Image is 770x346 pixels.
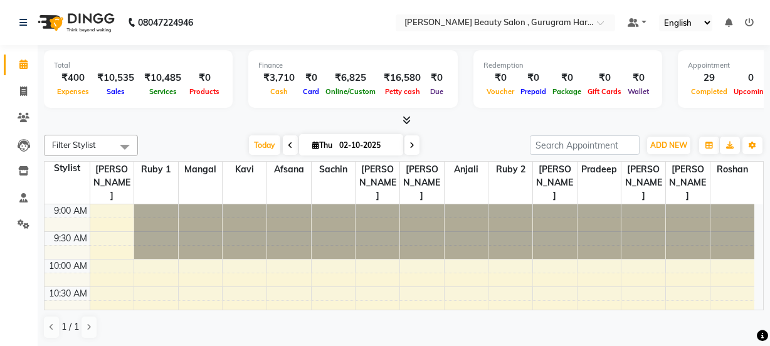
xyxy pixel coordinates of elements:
[517,71,549,85] div: ₹0
[483,60,652,71] div: Redemption
[61,320,79,333] span: 1 / 1
[300,87,322,96] span: Card
[584,87,625,96] span: Gift Cards
[54,87,92,96] span: Expenses
[134,162,178,177] span: Ruby 1
[488,162,532,177] span: Ruby 2
[382,87,423,96] span: Petty cash
[92,71,139,85] div: ₹10,535
[625,71,652,85] div: ₹0
[46,287,90,300] div: 10:30 AM
[54,71,92,85] div: ₹400
[549,87,584,96] span: Package
[688,87,730,96] span: Completed
[179,162,223,177] span: Mangal
[621,162,665,204] span: [PERSON_NAME]
[625,87,652,96] span: Wallet
[356,162,399,204] span: [PERSON_NAME]
[483,87,517,96] span: Voucher
[139,71,186,85] div: ₹10,485
[186,87,223,96] span: Products
[138,5,193,40] b: 08047224946
[530,135,640,155] input: Search Appointment
[322,87,379,96] span: Online/Custom
[647,137,690,154] button: ADD NEW
[103,87,128,96] span: Sales
[46,259,90,273] div: 10:00 AM
[146,87,180,96] span: Services
[186,71,223,85] div: ₹0
[249,135,280,155] span: Today
[710,162,754,177] span: Roshan
[45,162,90,175] div: Stylist
[267,162,311,177] span: Afsana
[258,60,448,71] div: Finance
[52,140,96,150] span: Filter Stylist
[666,162,710,204] span: [PERSON_NAME]
[517,87,549,96] span: Prepaid
[650,140,687,150] span: ADD NEW
[577,162,621,177] span: Pradeep
[32,5,118,40] img: logo
[483,71,517,85] div: ₹0
[688,71,730,85] div: 29
[426,71,448,85] div: ₹0
[51,232,90,245] div: 9:30 AM
[427,87,446,96] span: Due
[90,162,134,204] span: [PERSON_NAME]
[335,136,398,155] input: 2025-10-02
[533,162,577,204] span: [PERSON_NAME]
[258,71,300,85] div: ₹3,710
[309,140,335,150] span: Thu
[379,71,426,85] div: ₹16,580
[300,71,322,85] div: ₹0
[584,71,625,85] div: ₹0
[223,162,266,177] span: Kavi
[549,71,584,85] div: ₹0
[51,204,90,218] div: 9:00 AM
[400,162,444,204] span: [PERSON_NAME]
[445,162,488,177] span: Anjali
[322,71,379,85] div: ₹6,825
[267,87,291,96] span: Cash
[54,60,223,71] div: Total
[312,162,356,177] span: Sachin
